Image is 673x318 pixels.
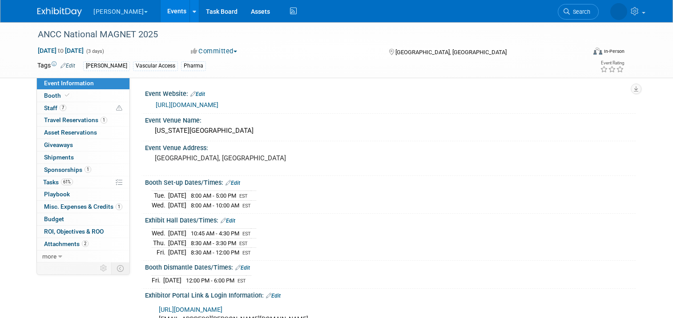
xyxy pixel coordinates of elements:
span: 7 [60,104,66,111]
a: Sponsorships1 [37,164,129,176]
a: Edit [60,63,75,69]
span: Budget [44,215,64,223]
span: Attachments [44,240,89,247]
td: [DATE] [168,238,186,248]
img: Format-Inperson.png [593,48,602,55]
span: 1 [85,166,91,173]
span: Tasks [43,179,73,186]
a: Edit [221,218,235,224]
td: Tags [37,61,75,71]
span: Shipments [44,154,74,161]
span: Travel Reservations [44,116,107,123]
span: Event Information [44,79,94,87]
a: Booth [37,90,129,102]
span: EST [242,231,251,237]
a: Giveaways [37,139,129,151]
div: [US_STATE][GEOGRAPHIC_DATA] [152,124,629,138]
a: Tasks61% [37,176,129,188]
a: Playbook [37,188,129,200]
a: Attachments2 [37,238,129,250]
div: Pharma [181,61,206,71]
a: Shipments [37,151,129,163]
td: Personalize Event Tab Strip [96,262,112,274]
td: [DATE] [168,191,186,201]
span: Sponsorships [44,166,91,173]
td: Toggle Event Tabs [112,262,130,274]
span: 8:30 AM - 3:30 PM [191,240,236,246]
span: 12:00 PM - 6:00 PM [186,277,234,284]
div: Vascular Access [133,61,178,71]
a: Misc. Expenses & Credits1 [37,201,129,213]
span: 2 [82,240,89,247]
div: In-Person [604,48,625,55]
a: Budget [37,213,129,225]
span: [GEOGRAPHIC_DATA], [GEOGRAPHIC_DATA] [395,49,507,56]
button: Committed [188,47,241,56]
span: EST [239,193,248,199]
span: ROI, Objectives & ROO [44,228,104,235]
span: EST [238,278,246,284]
td: [DATE] [168,229,186,238]
a: ROI, Objectives & ROO [37,226,129,238]
div: Booth Set-up Dates/Times: [145,176,636,187]
span: 8:30 AM - 12:00 PM [191,249,239,256]
div: Event Venue Address: [145,141,636,152]
span: to [56,47,65,54]
td: Fri. [152,276,163,285]
div: Booth Dismantle Dates/Times: [145,261,636,272]
span: Misc. Expenses & Credits [44,203,122,210]
div: Event Venue Name: [145,114,636,125]
span: 8:00 AM - 5:00 PM [191,192,236,199]
div: Event Website: [145,87,636,99]
a: Search [558,4,599,20]
span: Asset Reservations [44,129,97,136]
span: 1 [116,203,122,210]
a: [URL][DOMAIN_NAME] [159,306,222,314]
a: Staff7 [37,102,129,114]
div: Event Format [538,46,625,60]
span: Giveaways [44,141,73,148]
a: Travel Reservations1 [37,114,129,126]
td: [DATE] [168,201,186,210]
td: Wed. [152,229,168,238]
span: EST [242,203,251,209]
a: more [37,250,129,262]
td: [DATE] [168,248,186,257]
pre: [GEOGRAPHIC_DATA], [GEOGRAPHIC_DATA] [155,154,340,162]
a: Asset Reservations [37,127,129,139]
img: Savannah Jones [610,3,627,20]
i: Booth reservation complete [65,93,69,98]
div: Exhibit Hall Dates/Times: [145,214,636,225]
a: Edit [226,180,240,186]
td: Fri. [152,248,168,257]
span: [DATE] [DATE] [37,47,84,55]
a: Edit [235,265,250,271]
span: Playbook [44,191,70,198]
a: [URL][DOMAIN_NAME] [156,101,218,108]
span: Booth [44,92,71,99]
span: EST [242,250,251,256]
div: [PERSON_NAME] [83,61,130,71]
a: Edit [190,91,205,97]
div: Exhibitor Portal Link & Login Information: [145,289,636,300]
span: more [42,253,56,260]
span: (3 days) [85,48,104,54]
span: Search [570,8,590,15]
td: Tue. [152,191,168,201]
div: ANCC National MAGNET 2025 [35,27,575,43]
td: [DATE] [163,276,181,285]
span: 1 [101,117,107,123]
a: Edit [266,293,281,299]
span: 10:45 AM - 4:30 PM [191,230,239,237]
div: Event Rating [600,61,624,65]
td: Thu. [152,238,168,248]
img: ExhibitDay [37,8,82,16]
a: Event Information [37,77,129,89]
span: EST [239,241,248,246]
span: Staff [44,104,66,111]
span: 8:00 AM - 10:00 AM [191,202,239,209]
span: Potential Scheduling Conflict -- at least one attendee is tagged in another overlapping event. [116,104,122,112]
td: Wed. [152,201,168,210]
span: 61% [61,179,73,185]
